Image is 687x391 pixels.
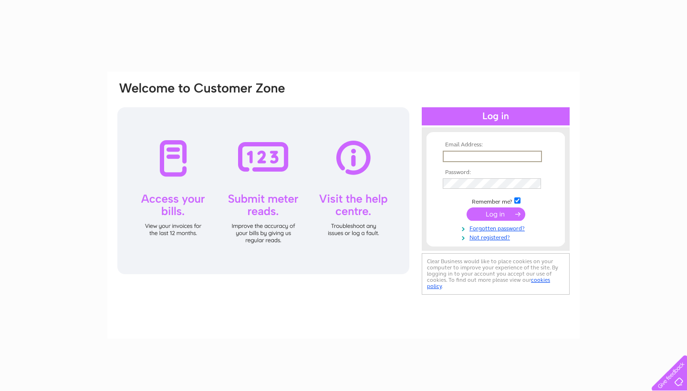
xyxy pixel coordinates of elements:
[443,232,551,241] a: Not registered?
[440,142,551,148] th: Email Address:
[467,207,525,221] input: Submit
[440,169,551,176] th: Password:
[422,253,570,295] div: Clear Business would like to place cookies on your computer to improve your experience of the sit...
[443,223,551,232] a: Forgotten password?
[440,196,551,206] td: Remember me?
[427,277,550,289] a: cookies policy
